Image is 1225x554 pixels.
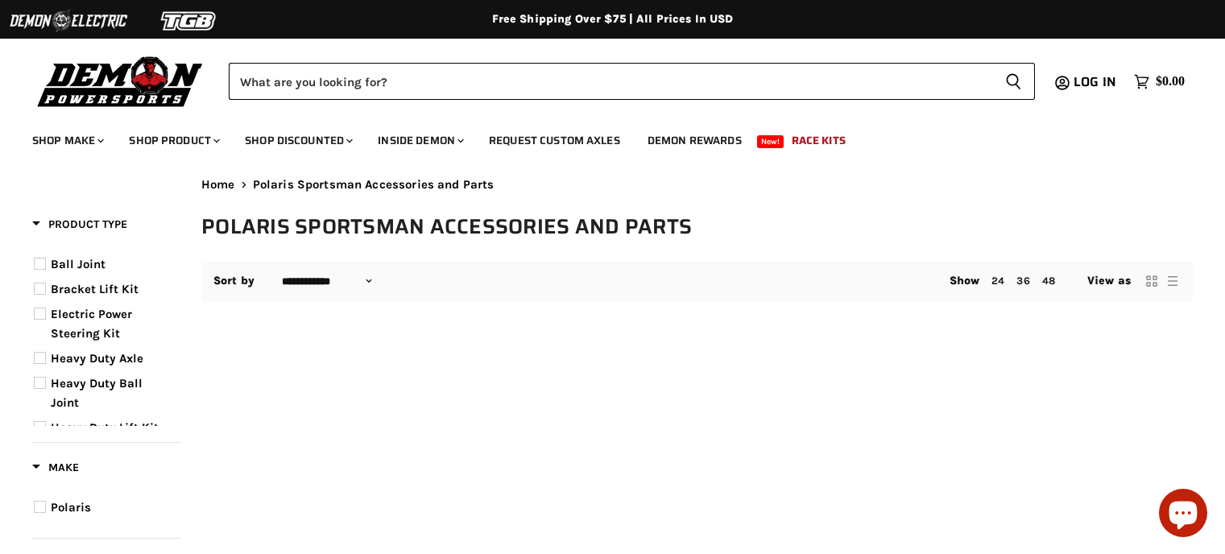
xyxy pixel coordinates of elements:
[366,124,474,157] a: Inside Demon
[51,420,159,454] span: Heavy Duty Lift Kit Axle
[477,124,632,157] a: Request Custom Axles
[1066,75,1126,89] a: Log in
[51,376,143,410] span: Heavy Duty Ball Joint
[51,257,106,271] span: Ball Joint
[129,6,250,36] img: TGB Logo 2
[201,213,1193,240] h1: Polaris Sportsman Accessories and Parts
[757,135,784,148] span: New!
[32,460,79,480] button: Filter by Make
[32,217,127,237] button: Filter by Product Type
[1074,72,1116,92] span: Log in
[201,178,1193,192] nav: Breadcrumbs
[718,335,929,547] a: Polaris Sportsman 500 Demon Heavy Duty Axle
[1042,275,1055,287] a: 48
[51,307,132,341] span: Electric Power Steering Kit
[780,124,858,157] a: Race Kits
[51,351,143,366] span: Heavy Duty Axle
[1087,275,1131,287] span: View as
[1144,273,1160,289] button: grid view
[20,124,114,157] a: Shop Make
[229,63,1035,100] form: Product
[229,63,992,100] input: Search
[51,282,139,296] span: Bracket Lift Kit
[32,217,127,231] span: Product Type
[253,178,495,192] span: Polaris Sportsman Accessories and Parts
[201,178,235,192] a: Home
[233,124,362,157] a: Shop Discounted
[1165,273,1181,289] button: list view
[635,124,754,157] a: Demon Rewards
[117,124,230,157] a: Shop Product
[8,6,129,36] img: Demon Electric Logo 2
[1016,275,1029,287] a: 36
[32,461,79,474] span: Make
[1126,70,1193,93] a: $0.00
[466,335,677,547] a: Polaris Sportsman 850 Demon Heavy Duty Axle
[20,118,1181,157] ul: Main menu
[51,500,91,515] span: Polaris
[1156,74,1185,89] span: $0.00
[950,274,980,287] span: Show
[992,63,1035,100] button: Search
[991,275,1004,287] a: 24
[213,335,425,547] a: Polaris Sportsman 570 Demon Heavy Duty Axle
[32,52,209,110] img: Demon Powersports
[201,261,1193,301] nav: Collection utilities
[1154,489,1212,541] inbox-online-store-chat: Shopify online store chat
[213,275,255,287] label: Sort by
[969,335,1181,547] a: Polaris Sportsman 1000 Demon Heavy Duty Axle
